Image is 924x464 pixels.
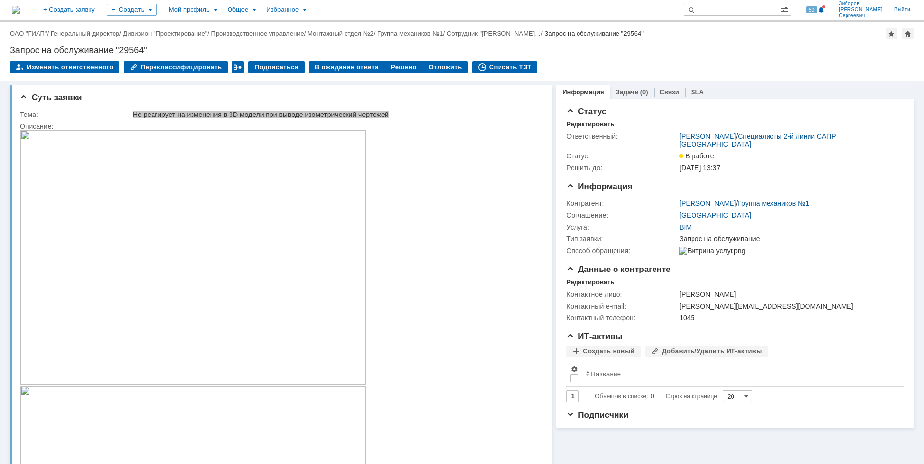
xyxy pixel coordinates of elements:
img: Витрина услуг.png [679,247,745,255]
div: / [679,132,899,148]
div: Редактировать [566,278,614,286]
div: Добавить в избранное [885,28,897,39]
span: Объектов в списке: [595,393,648,400]
div: Ответственный: [566,132,677,140]
div: Контактный e-mail: [566,302,677,310]
div: (0) [640,88,648,96]
div: / [377,30,447,37]
a: Специалисты 2-й линии САПР [GEOGRAPHIC_DATA] [679,132,836,148]
div: Решить до: [566,164,677,172]
div: [PERSON_NAME] [679,290,899,298]
div: Тема: [20,111,131,118]
div: [PERSON_NAME][EMAIL_ADDRESS][DOMAIN_NAME] [679,302,899,310]
a: Дивизион "Проектирование" [123,30,207,37]
a: Производственное управление [211,30,304,37]
a: Перейти на домашнюю страницу [12,6,20,14]
span: Подписчики [566,410,628,420]
th: Название [582,361,896,387]
a: Связи [660,88,679,96]
div: Создать [107,4,157,16]
div: 0 [651,390,654,402]
div: Услуга: [566,223,677,231]
div: Запрос на обслуживание "29564" [544,30,644,37]
div: / [123,30,211,37]
div: / [447,30,545,37]
a: Генеральный директор [51,30,119,37]
div: 1045 [679,314,899,322]
div: Контрагент: [566,199,677,207]
a: [PERSON_NAME] [679,132,736,140]
img: logo [12,6,20,14]
a: Монтажный отдел №2 [308,30,374,37]
div: Запрос на обслуживание [679,235,899,243]
a: [PERSON_NAME] [679,199,736,207]
span: 50 [806,6,817,13]
span: Данные о контрагенте [566,265,671,274]
span: Настройки [570,365,578,373]
div: Способ обращения: [566,247,677,255]
span: Статус [566,107,606,116]
span: Расширенный поиск [781,4,791,14]
a: BIM [679,223,692,231]
span: Зиборов [839,1,883,7]
span: ИТ-активы [566,332,622,341]
div: / [51,30,123,37]
div: Соглашение: [566,211,677,219]
div: Контактное лицо: [566,290,677,298]
i: Строк на странице: [595,390,719,402]
a: SLA [691,88,704,96]
a: Информация [562,88,604,96]
span: Сергеевич [839,13,883,19]
a: Группа механиков №1 [738,199,809,207]
a: ОАО "ГИАП" [10,30,47,37]
a: [GEOGRAPHIC_DATA] [679,211,751,219]
span: Информация [566,182,632,191]
div: / [308,30,377,37]
a: Сотрудник "[PERSON_NAME]… [447,30,541,37]
a: Группа механиков №1 [377,30,443,37]
div: Название [591,370,621,378]
div: / [679,199,809,207]
div: / [10,30,51,37]
div: Описание: [20,122,539,130]
div: Запрос на обслуживание "29564" [10,45,914,55]
div: Контактный телефон: [566,314,677,322]
span: [PERSON_NAME] [839,7,883,13]
span: В работе [679,152,714,160]
div: Сделать домашней страницей [902,28,914,39]
a: Задачи [616,88,639,96]
div: Работа с массовостью [232,61,244,73]
span: [DATE] 13:37 [679,164,720,172]
div: Редактировать [566,120,614,128]
div: Не реагирует на изменения в 3D модели при выводе изометрический чертежей [133,111,538,118]
span: Суть заявки [20,93,82,102]
div: Тип заявки: [566,235,677,243]
div: Статус: [566,152,677,160]
div: / [211,30,308,37]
